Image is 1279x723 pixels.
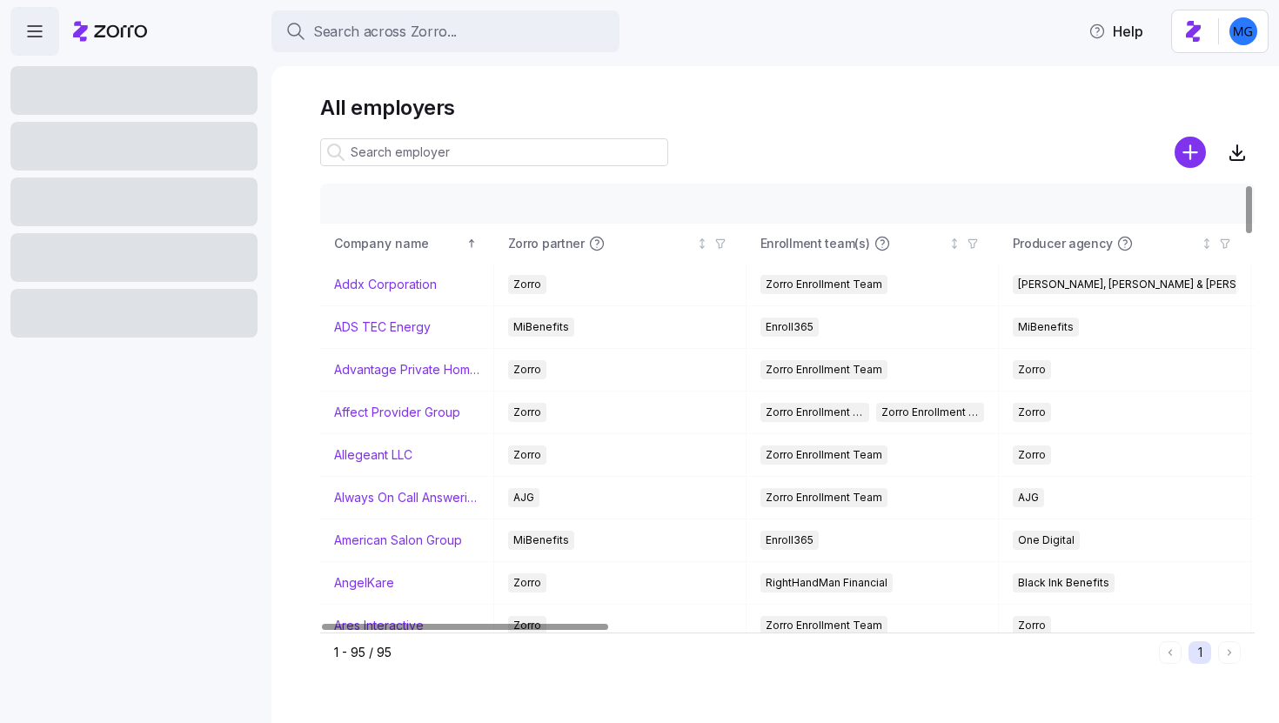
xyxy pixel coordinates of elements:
span: Search across Zorro... [313,21,457,43]
span: MiBenefits [1018,318,1074,337]
div: Not sorted [1201,238,1213,250]
span: Zorro Enrollment Team [766,403,864,422]
svg: add icon [1175,137,1206,168]
span: Zorro Enrollment Team [766,488,882,507]
span: AJG [513,488,534,507]
span: Zorro [1018,616,1046,635]
span: Zorro Enrollment Team [766,616,882,635]
span: Zorro [513,616,541,635]
span: Zorro Enrollment Team [766,275,882,294]
a: Always On Call Answering Service [334,489,479,506]
span: Zorro Enrollment Experts [881,403,980,422]
span: Zorro partner [508,235,585,252]
span: Help [1088,21,1143,42]
span: Enroll365 [766,318,814,337]
span: Enroll365 [766,531,814,550]
span: Zorro [1018,403,1046,422]
button: 1 [1189,641,1211,664]
button: Previous page [1159,641,1182,664]
a: Allegeant LLC [334,446,412,464]
span: Black Ink Benefits [1018,573,1109,592]
div: Company name [334,234,463,253]
span: MiBenefits [513,318,569,337]
span: Zorro [1018,360,1046,379]
span: Zorro Enrollment Team [766,360,882,379]
span: Zorro [513,573,541,592]
span: RightHandMan Financial [766,573,887,592]
div: 1 - 95 / 95 [334,644,1152,661]
button: Help [1075,14,1157,49]
span: Producer agency [1013,235,1113,252]
span: Enrollment team(s) [760,235,870,252]
span: Zorro [1018,445,1046,465]
button: Search across Zorro... [271,10,619,52]
a: Affect Provider Group [334,404,460,421]
span: Zorro [513,403,541,422]
span: One Digital [1018,531,1075,550]
th: Company nameSorted ascending [320,224,494,264]
span: Zorro Enrollment Team [766,445,882,465]
span: Zorro [513,360,541,379]
a: Advantage Private Home Care [334,361,479,378]
span: AJG [1018,488,1039,507]
th: Producer agencyNot sorted [999,224,1251,264]
div: Not sorted [948,238,961,250]
a: ADS TEC Energy [334,318,431,336]
h1: All employers [320,94,1255,121]
a: Ares Interactive [334,617,424,634]
button: Next page [1218,641,1241,664]
div: Sorted ascending [465,238,478,250]
a: Addx Corporation [334,276,437,293]
img: 61c362f0e1d336c60eacb74ec9823875 [1229,17,1257,45]
span: Zorro [513,445,541,465]
input: Search employer [320,138,668,166]
span: MiBenefits [513,531,569,550]
span: Zorro [513,275,541,294]
a: AngelKare [334,574,394,592]
th: Zorro partnerNot sorted [494,224,747,264]
div: Not sorted [696,238,708,250]
th: Enrollment team(s)Not sorted [747,224,999,264]
a: American Salon Group [334,532,462,549]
